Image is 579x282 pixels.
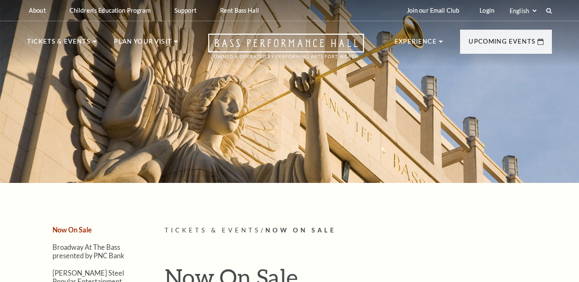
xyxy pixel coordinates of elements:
[174,7,196,14] p: Support
[508,7,538,15] select: Select:
[220,7,259,14] p: Rent Bass Hall
[69,7,151,14] p: Children's Education Program
[114,36,172,52] p: Plan Your Visit
[165,227,261,234] span: Tickets & Events
[27,36,91,52] p: Tickets & Events
[52,243,124,259] a: Broadway At The Bass presented by PNC Bank
[469,36,535,52] p: Upcoming Events
[165,225,552,236] p: /
[29,7,46,14] p: About
[394,36,437,52] p: Experience
[52,226,92,234] a: Now On Sale
[265,227,336,234] span: Now On Sale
